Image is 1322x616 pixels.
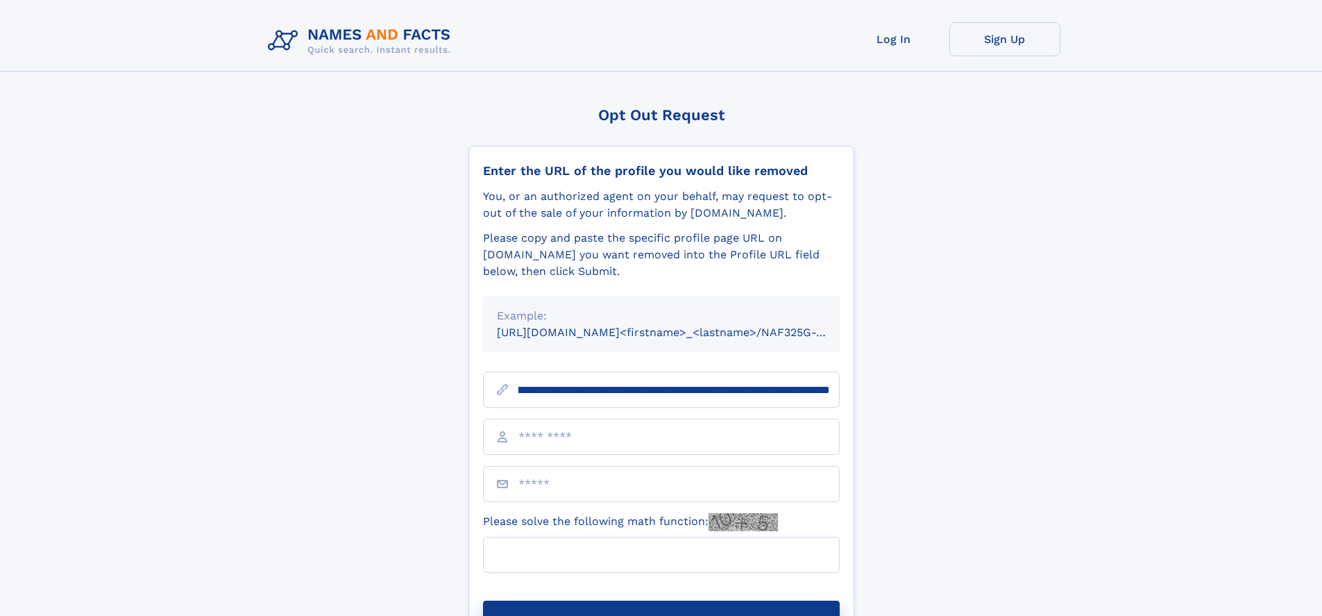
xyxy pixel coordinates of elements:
[468,106,854,124] div: Opt Out Request
[483,513,778,531] label: Please solve the following math function:
[497,326,866,339] small: [URL][DOMAIN_NAME]<firstname>_<lastname>/NAF325G-xxxxxxxx
[483,230,840,280] div: Please copy and paste the specific profile page URL on [DOMAIN_NAME] you want removed into the Pr...
[483,163,840,178] div: Enter the URL of the profile you would like removed
[262,22,462,60] img: Logo Names and Facts
[497,308,826,324] div: Example:
[838,22,949,56] a: Log In
[949,22,1060,56] a: Sign Up
[483,188,840,222] div: You, or an authorized agent on your behalf, may request to opt-out of the sale of your informatio...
